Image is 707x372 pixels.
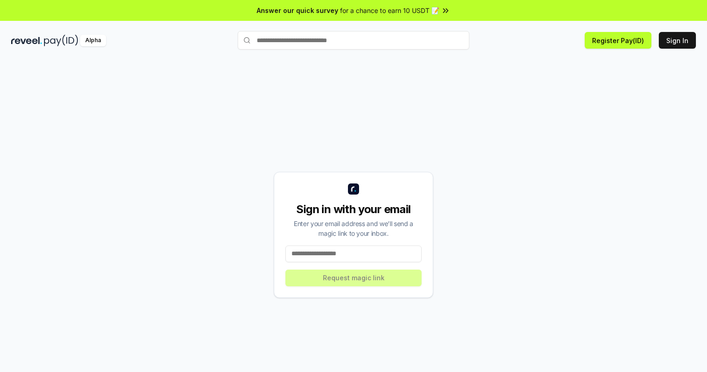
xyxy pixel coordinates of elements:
img: reveel_dark [11,35,42,46]
div: Sign in with your email [285,202,422,217]
img: pay_id [44,35,78,46]
img: logo_small [348,183,359,195]
button: Register Pay(ID) [585,32,651,49]
button: Sign In [659,32,696,49]
div: Alpha [80,35,106,46]
div: Enter your email address and we’ll send a magic link to your inbox. [285,219,422,238]
span: Answer our quick survey [257,6,338,15]
span: for a chance to earn 10 USDT 📝 [340,6,439,15]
